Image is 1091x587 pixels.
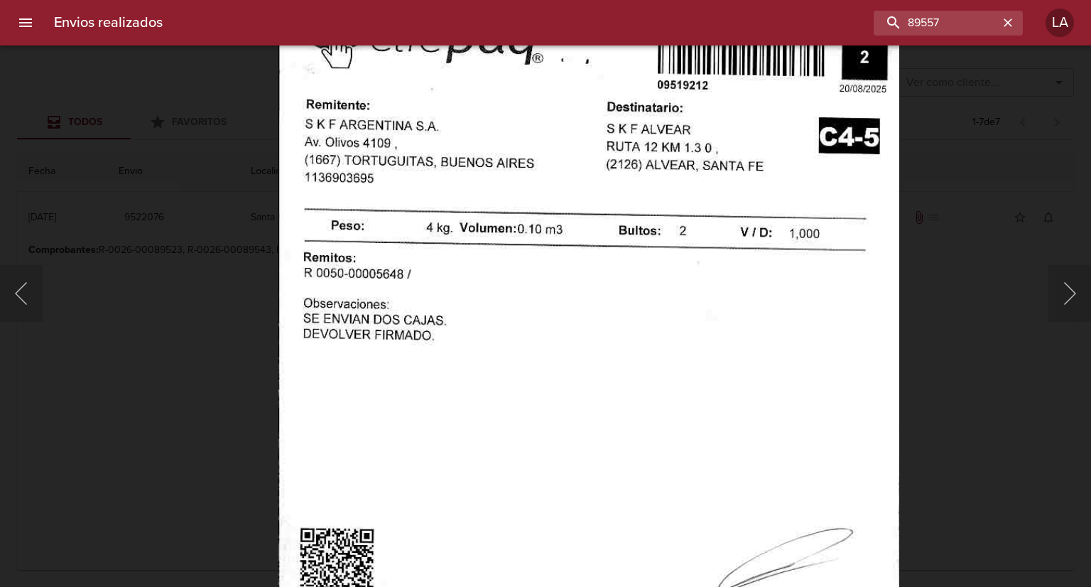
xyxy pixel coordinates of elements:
button: Siguiente [1048,265,1091,322]
button: menu [9,6,43,40]
div: LA [1046,9,1074,37]
div: Abrir información de usuario [1046,9,1074,37]
input: buscar [874,11,999,36]
h6: Envios realizados [54,11,163,34]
